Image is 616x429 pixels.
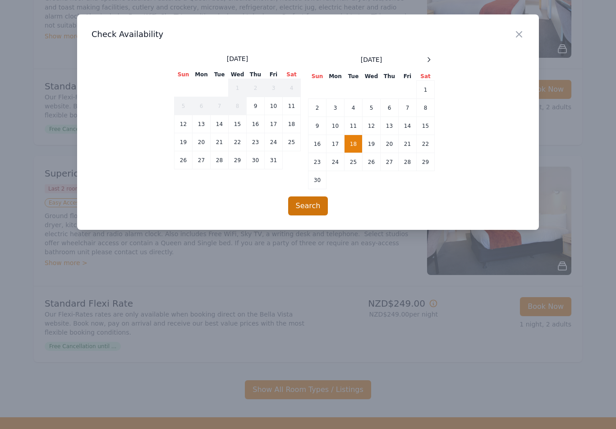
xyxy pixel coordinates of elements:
th: Tue [211,70,229,79]
td: 22 [229,133,247,151]
td: 20 [193,133,211,151]
td: 1 [417,81,435,99]
td: 4 [283,79,301,97]
td: 7 [211,97,229,115]
th: Sun [175,70,193,79]
td: 11 [283,97,301,115]
td: 10 [326,117,345,135]
td: 14 [211,115,229,133]
td: 8 [417,99,435,117]
td: 13 [193,115,211,133]
td: 6 [381,99,399,117]
th: Thu [381,72,399,81]
td: 23 [308,153,326,171]
td: 30 [247,151,265,169]
td: 16 [247,115,265,133]
th: Fri [265,70,283,79]
th: Mon [193,70,211,79]
td: 18 [283,115,301,133]
th: Sun [308,72,326,81]
td: 25 [283,133,301,151]
td: 24 [326,153,345,171]
td: 6 [193,97,211,115]
td: 7 [399,99,417,117]
td: 16 [308,135,326,153]
td: 12 [363,117,381,135]
td: 17 [326,135,345,153]
td: 15 [229,115,247,133]
td: 27 [193,151,211,169]
td: 5 [175,97,193,115]
td: 30 [308,171,326,189]
td: 11 [345,117,363,135]
td: 15 [417,117,435,135]
td: 5 [363,99,381,117]
button: Search [288,196,328,215]
th: Sat [417,72,435,81]
span: [DATE] [361,55,382,64]
td: 18 [345,135,363,153]
td: 19 [175,133,193,151]
td: 9 [308,117,326,135]
h3: Check Availability [92,29,524,40]
td: 12 [175,115,193,133]
td: 31 [265,151,283,169]
td: 21 [399,135,417,153]
td: 2 [308,99,326,117]
td: 27 [381,153,399,171]
th: Thu [247,70,265,79]
th: Wed [229,70,247,79]
td: 29 [417,153,435,171]
td: 28 [399,153,417,171]
td: 20 [381,135,399,153]
td: 24 [265,133,283,151]
td: 25 [345,153,363,171]
td: 9 [247,97,265,115]
td: 17 [265,115,283,133]
td: 29 [229,151,247,169]
td: 4 [345,99,363,117]
td: 21 [211,133,229,151]
span: [DATE] [227,54,248,63]
th: Fri [399,72,417,81]
td: 2 [247,79,265,97]
td: 10 [265,97,283,115]
td: 19 [363,135,381,153]
td: 14 [399,117,417,135]
td: 23 [247,133,265,151]
td: 13 [381,117,399,135]
td: 1 [229,79,247,97]
td: 8 [229,97,247,115]
th: Tue [345,72,363,81]
td: 22 [417,135,435,153]
td: 26 [175,151,193,169]
th: Mon [326,72,345,81]
td: 3 [265,79,283,97]
th: Sat [283,70,301,79]
td: 3 [326,99,345,117]
td: 28 [211,151,229,169]
th: Wed [363,72,381,81]
td: 26 [363,153,381,171]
